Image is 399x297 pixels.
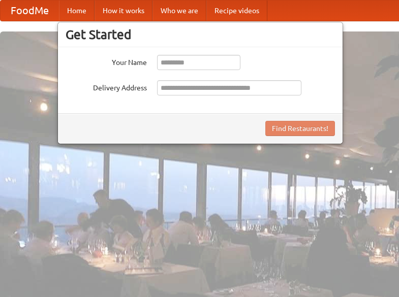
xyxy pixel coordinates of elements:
[1,1,59,21] a: FoodMe
[95,1,152,21] a: How it works
[152,1,206,21] a: Who we are
[66,55,147,68] label: Your Name
[66,80,147,93] label: Delivery Address
[66,27,335,42] h3: Get Started
[206,1,267,21] a: Recipe videos
[265,121,335,136] button: Find Restaurants!
[59,1,95,21] a: Home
